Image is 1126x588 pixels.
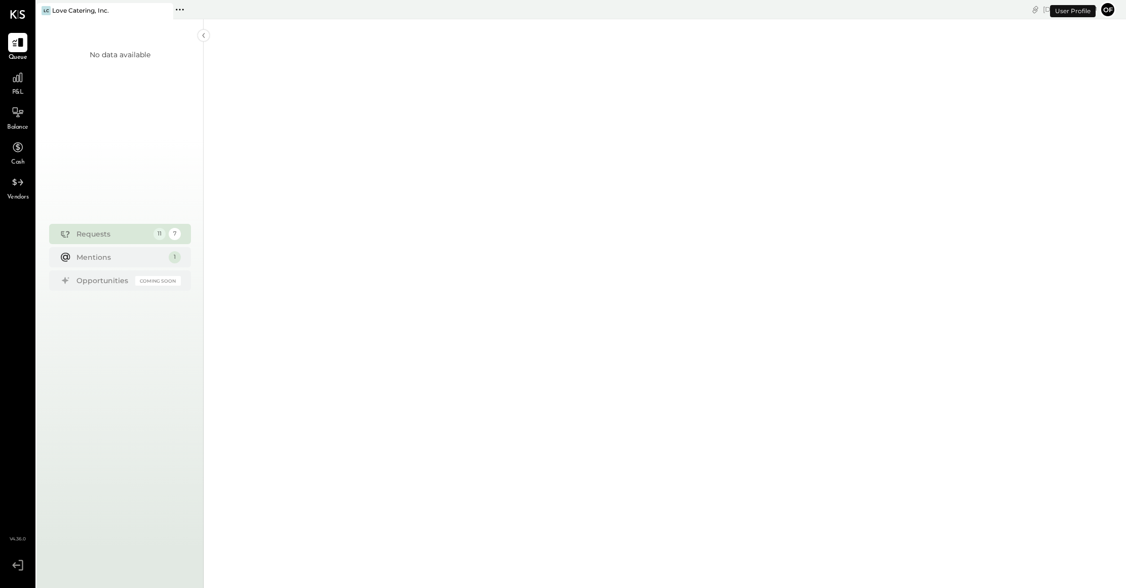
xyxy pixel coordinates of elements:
div: copy link [1030,4,1040,15]
button: of [1100,2,1116,18]
div: No data available [90,50,150,60]
div: Requests [76,229,148,239]
a: Queue [1,33,35,62]
div: [DATE] [1043,5,1097,14]
div: Mentions [76,252,164,262]
a: Vendors [1,173,35,202]
span: Queue [9,53,27,62]
div: LC [42,6,51,15]
div: User Profile [1050,5,1096,17]
a: Balance [1,103,35,132]
div: Love Catering, Inc. [52,6,109,15]
span: Cash [11,158,24,167]
div: 7 [169,228,181,240]
a: Cash [1,138,35,167]
div: Coming Soon [135,276,181,286]
a: P&L [1,68,35,97]
span: Balance [7,123,28,132]
span: Vendors [7,193,29,202]
span: P&L [12,88,24,97]
div: 11 [153,228,166,240]
div: Opportunities [76,276,130,286]
div: 1 [169,251,181,263]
